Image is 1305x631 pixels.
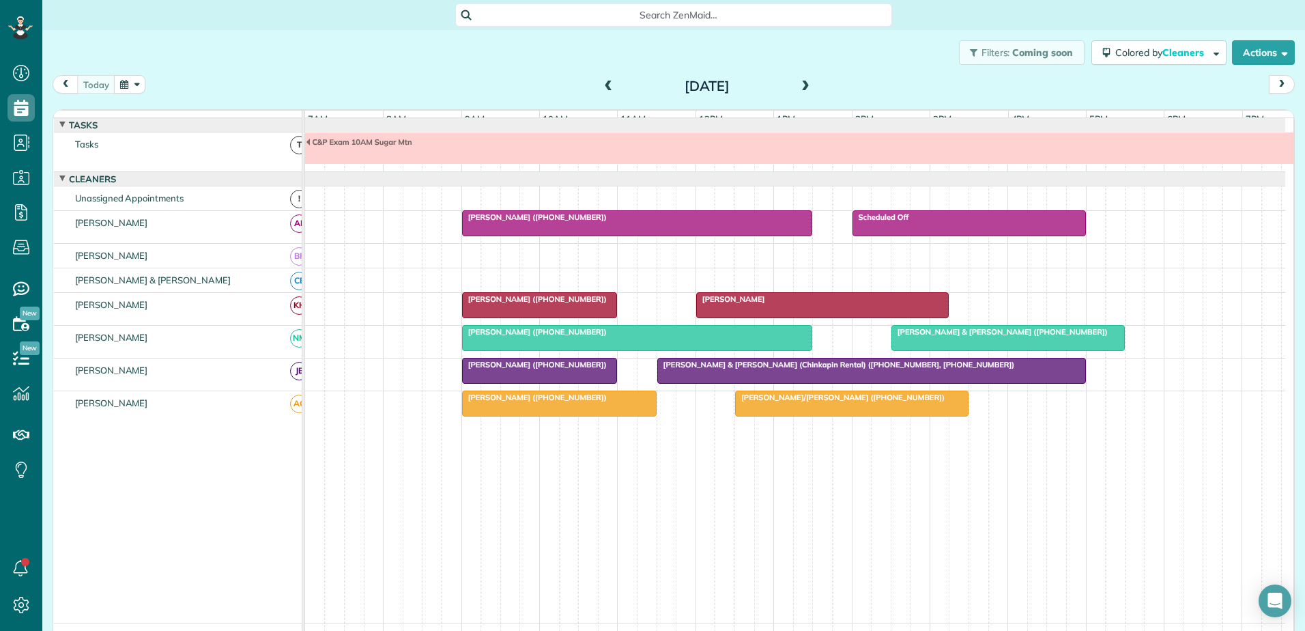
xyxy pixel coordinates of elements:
[72,250,151,261] span: [PERSON_NAME]
[290,329,309,348] span: NM
[72,365,151,376] span: [PERSON_NAME]
[72,139,101,150] span: Tasks
[290,214,309,233] span: AF
[1091,40,1227,65] button: Colored byCleaners
[290,136,309,154] span: T
[981,46,1010,59] span: Filters:
[852,113,876,124] span: 2pm
[461,294,607,304] span: [PERSON_NAME] ([PHONE_NUMBER])
[20,341,40,355] span: New
[1087,113,1110,124] span: 5pm
[695,294,766,304] span: [PERSON_NAME]
[852,212,910,222] span: Scheduled Off
[72,332,151,343] span: [PERSON_NAME]
[290,190,309,208] span: !
[290,362,309,380] span: JB
[1009,113,1033,124] span: 4pm
[774,113,798,124] span: 1pm
[290,272,309,290] span: CB
[72,275,233,285] span: [PERSON_NAME] & [PERSON_NAME]
[20,307,40,320] span: New
[540,113,571,124] span: 10am
[1115,46,1209,59] span: Colored by
[290,296,309,315] span: KH
[461,360,607,369] span: [PERSON_NAME] ([PHONE_NUMBER])
[696,113,726,124] span: 12pm
[66,120,100,130] span: Tasks
[72,193,186,204] span: Unassigned Appointments
[290,395,309,413] span: AG
[72,217,151,228] span: [PERSON_NAME]
[622,79,792,94] h2: [DATE]
[1232,40,1295,65] button: Actions
[77,75,115,94] button: today
[618,113,648,124] span: 11am
[461,327,607,337] span: [PERSON_NAME] ([PHONE_NUMBER])
[1012,46,1074,59] span: Coming soon
[930,113,954,124] span: 3pm
[384,113,409,124] span: 8am
[1164,113,1188,124] span: 6pm
[290,247,309,266] span: BR
[72,299,151,310] span: [PERSON_NAME]
[1162,46,1206,59] span: Cleaners
[657,360,1016,369] span: [PERSON_NAME] & [PERSON_NAME] (Chinkapin Rental) ([PHONE_NUMBER], [PHONE_NUMBER])
[891,327,1108,337] span: [PERSON_NAME] & [PERSON_NAME] ([PHONE_NUMBER])
[305,137,412,147] span: C&P Exam 10AM Sugar Mtn
[734,393,945,402] span: [PERSON_NAME]/[PERSON_NAME] ([PHONE_NUMBER])
[305,113,330,124] span: 7am
[1259,585,1291,617] div: Open Intercom Messenger
[53,75,78,94] button: prev
[462,113,487,124] span: 9am
[1269,75,1295,94] button: next
[72,397,151,408] span: [PERSON_NAME]
[461,393,607,402] span: [PERSON_NAME] ([PHONE_NUMBER])
[66,173,119,184] span: Cleaners
[1243,113,1267,124] span: 7pm
[461,212,607,222] span: [PERSON_NAME] ([PHONE_NUMBER])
